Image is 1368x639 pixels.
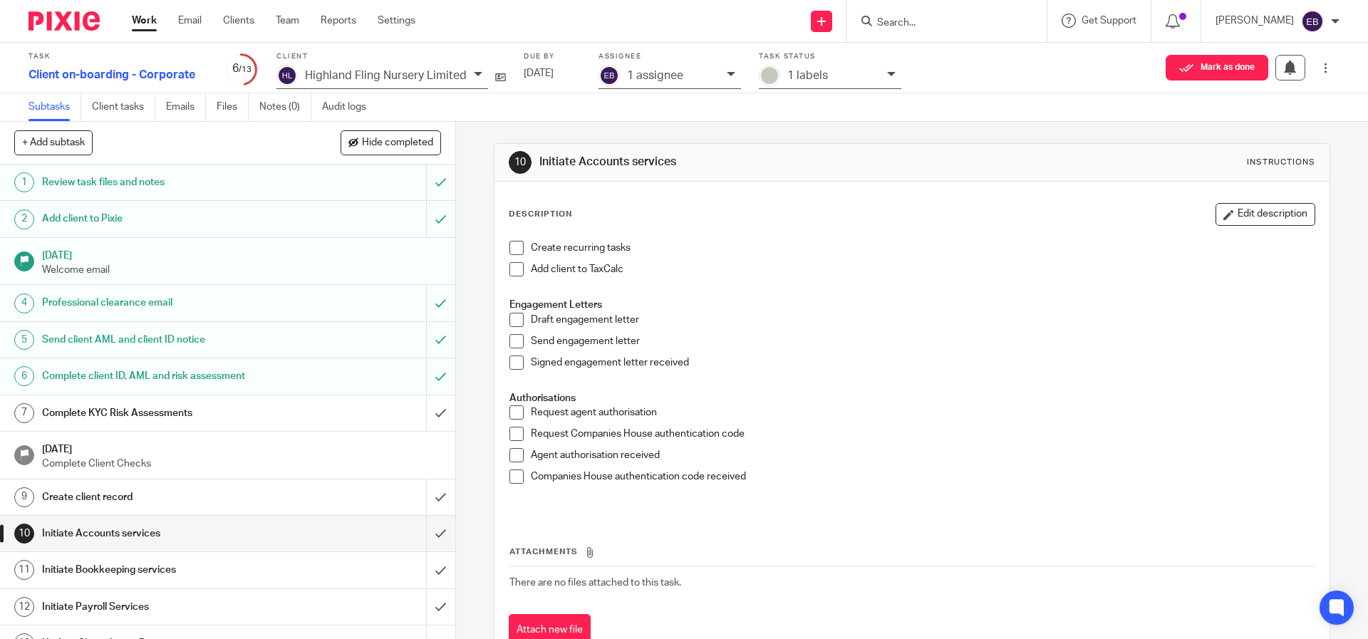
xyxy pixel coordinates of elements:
[42,365,289,387] h1: Complete client ID, AML and risk assessment
[14,524,34,544] div: 10
[1201,63,1255,73] span: Mark as done
[42,402,289,424] h1: Complete KYC Risk Assessments
[42,172,289,193] h1: Review task files and notes
[322,93,377,121] a: Audit logs
[531,262,1314,276] p: Add client to TaxCalc
[42,596,289,618] h1: Initiate Payroll Services
[509,209,572,220] p: Description
[378,14,415,28] a: Settings
[509,151,532,174] div: 10
[276,14,299,28] a: Team
[14,560,34,580] div: 11
[1301,10,1324,33] img: svg%3E
[14,130,93,155] button: + Add subtask
[42,559,289,581] h1: Initiate Bookkeeping services
[524,68,554,78] span: [DATE]
[1216,203,1315,226] button: Edit description
[598,52,741,61] label: Assignee
[531,427,1314,441] p: Request Companies House authentication code
[598,65,620,86] img: svg%3E
[509,578,681,588] span: There are no files attached to this task.
[132,14,157,28] a: Work
[14,403,34,423] div: 7
[42,329,289,350] h1: Send client AML and client ID notice
[787,69,828,82] p: 1 labels
[178,14,202,28] a: Email
[1216,14,1294,28] p: [PERSON_NAME]
[42,245,441,263] h1: [DATE]
[531,405,1314,420] p: Request agent authorisation
[362,137,433,149] span: Hide completed
[42,292,289,313] h1: Professional clearance email
[259,93,311,121] a: Notes (0)
[531,241,1314,255] p: Create recurring tasks
[321,14,356,28] a: Reports
[42,523,289,544] h1: Initiate Accounts services
[28,93,81,121] a: Subtasks
[14,487,34,507] div: 9
[28,11,100,31] img: Pixie
[224,61,259,77] div: 6
[539,155,943,170] h1: Initiate Accounts services
[531,448,1314,462] p: Agent authorisation received
[1082,16,1136,26] span: Get Support
[14,597,34,617] div: 12
[42,457,441,471] p: Complete Client Checks
[509,548,578,556] span: Attachments
[92,93,155,121] a: Client tasks
[14,330,34,350] div: 5
[28,52,207,61] label: Task
[42,439,441,457] h1: [DATE]
[876,17,1004,30] input: Search
[531,334,1314,348] p: Send engagement letter
[509,391,1314,405] h4: Authorisations
[217,93,249,121] a: Files
[1166,55,1268,80] button: Mark as done
[42,487,289,508] h1: Create client record
[276,52,506,61] label: Client
[524,52,581,61] label: Due by
[42,208,289,229] h1: Add client to Pixie
[305,69,467,82] p: Highland Fling Nursery Limited
[14,366,34,386] div: 6
[276,65,298,86] img: svg%3E
[14,209,34,229] div: 2
[531,469,1314,484] p: Companies House authentication code received
[239,66,252,73] small: /13
[223,14,254,28] a: Clients
[531,355,1314,370] p: Signed engagement letter received
[531,313,1314,327] p: Draft engagement letter
[14,293,34,313] div: 4
[14,172,34,192] div: 1
[759,52,901,61] label: Task status
[509,298,1314,312] h4: Engagement Letters
[1247,157,1315,168] div: Instructions
[42,263,441,277] p: Welcome email
[627,69,683,82] p: 1 assignee
[341,130,441,155] button: Hide completed
[166,93,206,121] a: Emails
